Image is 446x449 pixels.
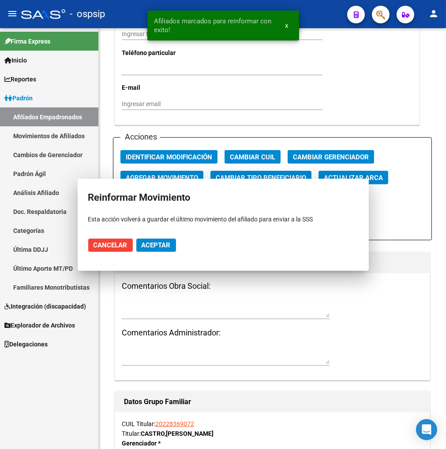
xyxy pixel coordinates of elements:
span: Explorador de Archivos [4,320,75,330]
h3: Comentarios Administrador: [122,327,423,339]
span: Afiliados marcados para reinformar con exito! [154,17,275,34]
div: Open Intercom Messenger [416,419,437,440]
span: Padrón [4,93,33,103]
span: Cambiar Tipo Beneficiario [216,174,306,182]
h2: Reinformar Movimiento [88,189,358,206]
mat-icon: menu [7,8,18,19]
span: Actualizar ARCA [324,174,383,182]
button: Aceptar [136,239,176,252]
span: Delegaciones [4,339,48,349]
span: Aceptar [142,241,171,249]
span: Cambiar CUIL [230,153,275,161]
span: Inicio [4,55,27,65]
h1: Datos Grupo Familiar [124,395,421,409]
span: Reportes [4,74,36,84]
span: Cambiar Gerenciador [293,153,369,161]
span: - ospsip [70,4,105,24]
span: Cancelar [94,241,127,249]
span: , [165,430,166,437]
p: Esta acción volverá a guardar el último movimiento del afiliado para enviar a la SSS [88,215,358,224]
div: CUIL Titular: Titular: [122,419,423,438]
span: Integración (discapacidad) [4,302,86,311]
span: Firma Express [4,37,50,46]
button: Cancelar [88,239,133,252]
h3: Comentarios Obra Social: [122,280,423,292]
span: x [285,22,289,29]
a: 20228369072 [155,420,194,427]
p: E-mail [122,83,209,92]
p: Teléfono particular [122,48,209,58]
span: Identificar Modificación [126,153,212,161]
strong: CASTRO [PERSON_NAME] [141,430,214,437]
p: Gerenciador * [122,438,212,448]
h3: Acciones [120,131,160,143]
span: Agregar Movimiento [126,174,198,182]
mat-icon: person [428,8,439,19]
